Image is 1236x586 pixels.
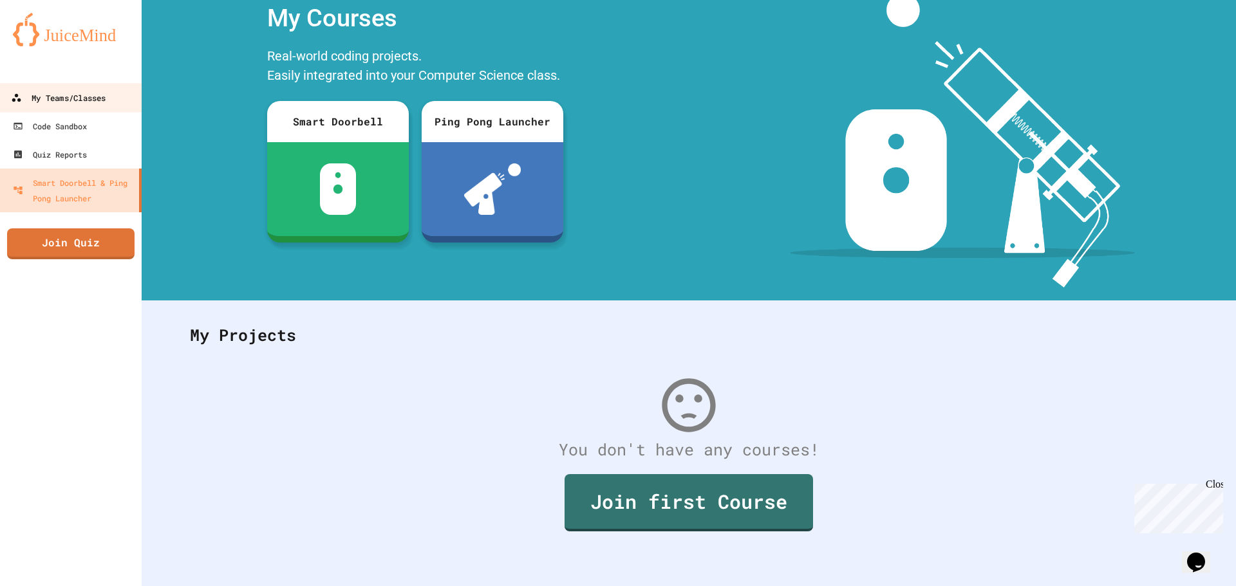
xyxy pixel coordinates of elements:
div: Quiz Reports [13,147,87,162]
a: Join first Course [565,474,813,531]
div: Real-world coding projects. Easily integrated into your Computer Science class. [261,43,570,91]
div: Smart Doorbell [267,101,409,142]
img: logo-orange.svg [13,13,129,46]
div: My Projects [177,310,1201,360]
a: Join Quiz [7,228,135,259]
iframe: chat widget [1182,535,1223,573]
div: Smart Doorbell & Ping Pong Launcher [13,175,134,206]
img: ppl-with-ball.png [464,163,521,215]
iframe: chat widget [1129,479,1223,533]
img: sdb-white.svg [320,163,357,215]
div: My Teams/Classes [11,90,106,106]
div: Code Sandbox [13,118,87,134]
div: You don't have any courses! [177,437,1201,462]
div: Chat with us now!Close [5,5,89,82]
div: Ping Pong Launcher [422,101,563,142]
